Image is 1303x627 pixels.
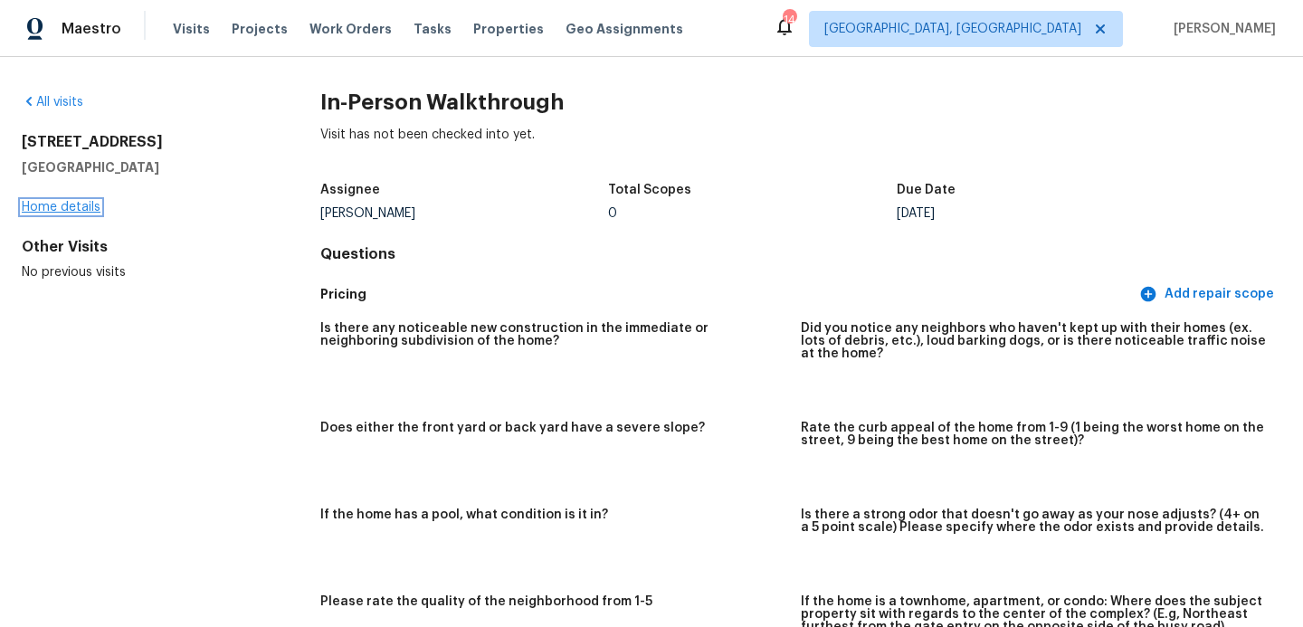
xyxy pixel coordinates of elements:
[473,20,544,38] span: Properties
[897,184,956,196] h5: Due Date
[1136,278,1281,311] button: Add repair scope
[320,184,380,196] h5: Assignee
[22,266,126,279] span: No previous visits
[320,93,1281,111] h2: In-Person Walkthrough
[897,207,1185,220] div: [DATE]
[320,422,705,434] h5: Does either the front yard or back yard have a severe slope?
[608,184,691,196] h5: Total Scopes
[320,207,609,220] div: [PERSON_NAME]
[309,20,392,38] span: Work Orders
[801,422,1267,447] h5: Rate the curb appeal of the home from 1-9 (1 being the worst home on the street, 9 being the best...
[232,20,288,38] span: Projects
[22,96,83,109] a: All visits
[22,158,262,176] h5: [GEOGRAPHIC_DATA]
[320,508,608,521] h5: If the home has a pool, what condition is it in?
[1166,20,1276,38] span: [PERSON_NAME]
[414,23,452,35] span: Tasks
[320,322,786,347] h5: Is there any noticeable new construction in the immediate or neighboring subdivision of the home?
[320,285,1136,304] h5: Pricing
[62,20,121,38] span: Maestro
[22,201,100,214] a: Home details
[320,595,652,608] h5: Please rate the quality of the neighborhood from 1-5
[608,207,897,220] div: 0
[1143,283,1274,306] span: Add repair scope
[320,245,1281,263] h4: Questions
[801,508,1267,534] h5: Is there a strong odor that doesn't go away as your nose adjusts? (4+ on a 5 point scale) Please ...
[320,126,1281,173] div: Visit has not been checked into yet.
[22,133,262,151] h2: [STREET_ADDRESS]
[173,20,210,38] span: Visits
[824,20,1081,38] span: [GEOGRAPHIC_DATA], [GEOGRAPHIC_DATA]
[22,238,262,256] div: Other Visits
[783,11,795,29] div: 14
[801,322,1267,360] h5: Did you notice any neighbors who haven't kept up with their homes (ex. lots of debris, etc.), lou...
[566,20,683,38] span: Geo Assignments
